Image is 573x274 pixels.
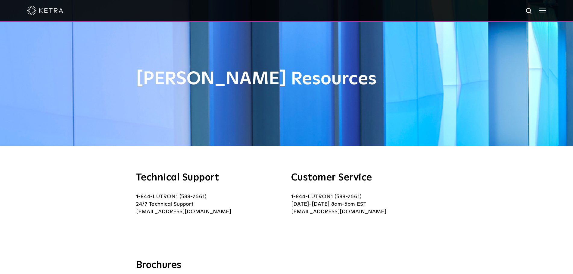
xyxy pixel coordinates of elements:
[136,173,282,183] h3: Technical Support
[539,8,546,13] img: Hamburger%20Nav.svg
[525,8,533,15] img: search icon
[291,173,437,183] h3: Customer Service
[136,209,231,214] a: [EMAIL_ADDRESS][DOMAIN_NAME]
[136,193,282,216] p: 1-844-LUTRON1 (588-7661) 24/7 Technical Support
[291,193,437,216] p: 1-844-LUTRON1 (588-7661) [DATE]-[DATE] 8am-5pm EST [EMAIL_ADDRESS][DOMAIN_NAME]
[136,69,437,89] h1: [PERSON_NAME] Resources
[136,259,437,272] h3: Brochures
[27,6,63,15] img: ketra-logo-2019-white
